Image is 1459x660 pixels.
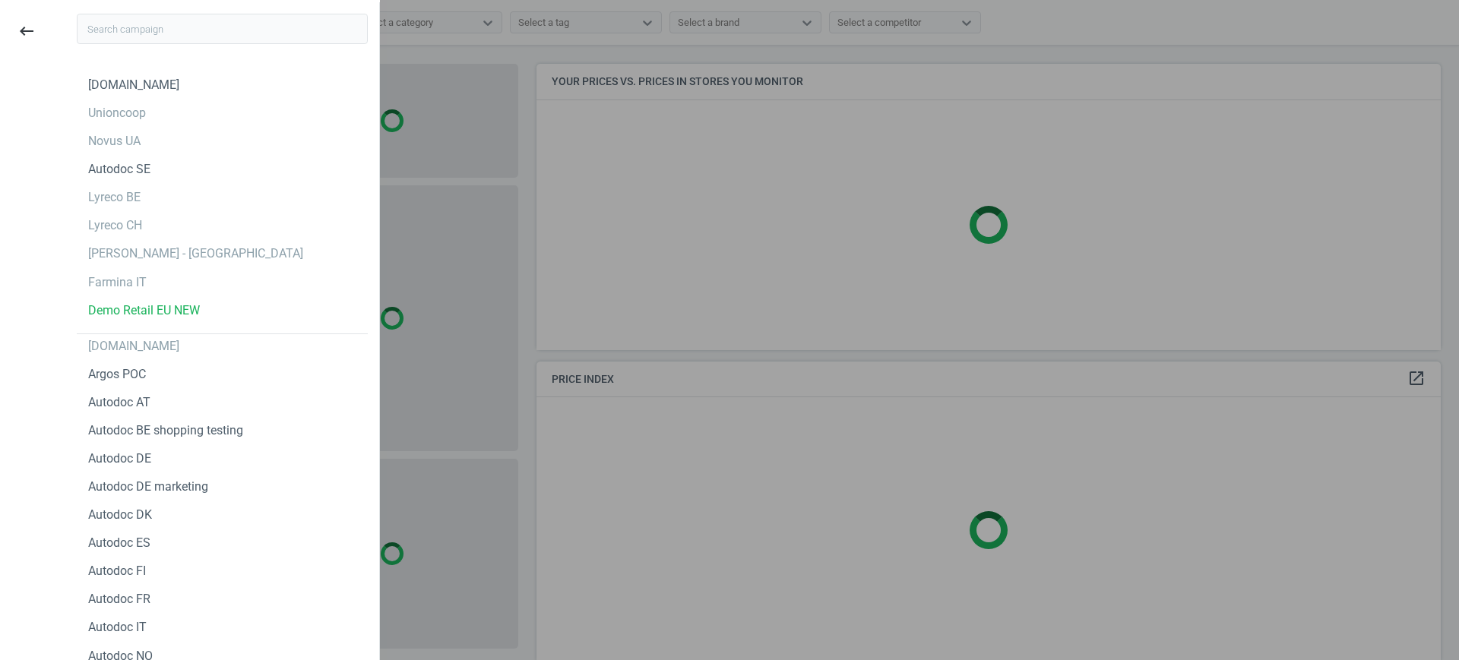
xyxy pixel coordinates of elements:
[88,591,150,608] div: Autodoc FR
[88,507,152,523] div: Autodoc DK
[88,245,303,262] div: [PERSON_NAME] - [GEOGRAPHIC_DATA]
[17,22,36,40] i: keyboard_backspace
[88,217,142,234] div: Lyreco CH
[77,14,368,44] input: Search campaign
[88,366,146,383] div: Argos POC
[88,394,150,411] div: Autodoc AT
[88,302,200,319] div: Demo Retail EU NEW
[88,77,179,93] div: [DOMAIN_NAME]
[88,619,147,636] div: Autodoc IT
[88,274,147,291] div: Farmina IT
[88,338,179,355] div: [DOMAIN_NAME]
[88,189,141,206] div: Lyreco BE
[88,563,146,579] div: Autodoc FI
[88,161,150,178] div: Autodoc SE
[9,14,44,49] button: keyboard_backspace
[88,133,141,150] div: Novus UA
[88,422,243,439] div: Autodoc BE shopping testing
[88,478,208,495] div: Autodoc DE marketing
[88,105,146,122] div: Unioncoop
[88,535,150,551] div: Autodoc ES
[88,450,151,467] div: Autodoc DE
